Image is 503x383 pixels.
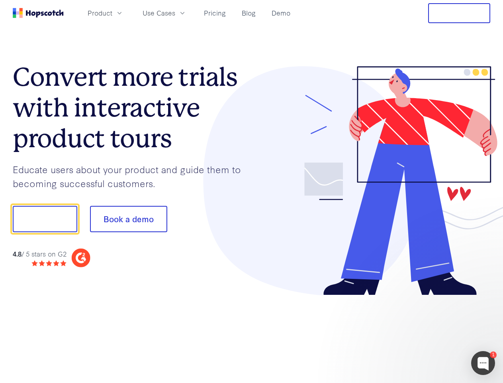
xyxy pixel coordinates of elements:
button: Free Trial [428,3,490,23]
button: Book a demo [90,206,167,232]
a: Blog [239,6,259,20]
button: Show me! [13,206,77,232]
p: Educate users about your product and guide them to becoming successful customers. [13,162,252,190]
h1: Convert more trials with interactive product tours [13,62,252,154]
span: Product [88,8,112,18]
a: Pricing [201,6,229,20]
strong: 4.8 [13,249,22,258]
div: / 5 stars on G2 [13,249,67,259]
span: Use Cases [143,8,175,18]
div: 1 [490,351,497,358]
button: Product [83,6,128,20]
button: Use Cases [138,6,191,20]
a: Home [13,8,64,18]
a: Demo [268,6,294,20]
